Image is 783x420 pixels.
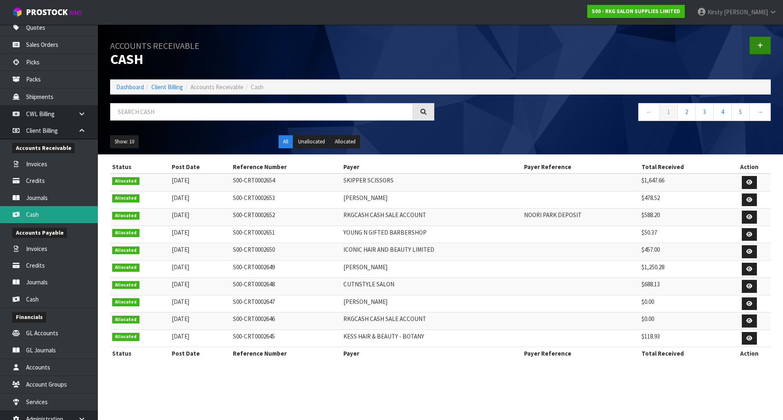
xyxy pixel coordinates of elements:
[170,295,231,312] td: [DATE]
[170,209,231,226] td: [DATE]
[69,9,82,17] small: WMS
[724,8,768,16] span: [PERSON_NAME]
[749,103,771,121] a: →
[231,330,341,347] td: S00-CRT0002645
[231,209,341,226] td: S00-CRT0002652
[639,191,728,209] td: $478.52
[279,135,293,148] button: All
[294,135,330,148] button: Unallocated
[639,312,728,330] td: $0.00
[170,260,231,278] td: [DATE]
[341,278,522,295] td: CUTNSTYLE SALON
[170,312,231,330] td: [DATE]
[341,330,522,347] td: KESS HAIR & BEAUTY - BOTANY
[341,295,522,312] td: [PERSON_NAME]
[231,295,341,312] td: S00-CRT0002647
[639,260,728,278] td: $1,250.28
[713,103,732,121] a: 4
[341,347,522,360] th: Payer
[231,161,341,174] th: Reference Number
[170,191,231,209] td: [DATE]
[330,135,360,148] button: Allocated
[341,161,522,174] th: Payer
[639,209,728,226] td: $588.20
[112,229,139,237] span: Allocated
[341,260,522,278] td: [PERSON_NAME]
[639,347,728,360] th: Total Received
[639,161,728,174] th: Total Received
[231,226,341,243] td: S00-CRT0002651
[151,83,183,91] a: Client Billing
[639,174,728,191] td: $1,647.66
[110,40,199,51] small: Accounts Receivable
[695,103,714,121] a: 3
[341,312,522,330] td: RKGCASH CASH SALE ACCOUNT
[231,312,341,330] td: S00-CRT0002646
[231,278,341,295] td: S00-CRT0002648
[112,212,139,220] span: Allocated
[341,191,522,209] td: [PERSON_NAME]
[110,161,170,174] th: Status
[728,347,771,360] th: Action
[231,243,341,261] td: S00-CRT0002650
[110,135,139,148] button: Show: 10
[341,243,522,261] td: ICONIC HAIR AND BEAUTY LIMITED
[12,312,46,322] span: Financials
[12,228,67,238] span: Accounts Payable
[112,177,139,185] span: Allocated
[731,103,750,121] a: 5
[112,333,139,341] span: Allocated
[587,5,685,18] a: S00 - RKG SALON SUPPLIES LIMITED
[112,298,139,306] span: Allocated
[112,281,139,289] span: Allocated
[112,316,139,324] span: Allocated
[231,191,341,209] td: S00-CRT0002653
[639,295,728,312] td: $0.00
[639,243,728,261] td: $457.00
[728,161,771,174] th: Action
[341,226,522,243] td: YOUNG N GIFTED BARBERSHOP
[170,161,231,174] th: Post Date
[170,347,231,360] th: Post Date
[110,103,413,121] input: Search cash
[522,347,639,360] th: Payer Reference
[447,103,771,123] nav: Page navigation
[639,226,728,243] td: $50.37
[112,264,139,272] span: Allocated
[677,103,696,121] a: 2
[12,143,75,153] span: Accounts Receivable
[639,330,728,347] td: $118.93
[231,260,341,278] td: S00-CRT0002649
[12,7,22,17] img: cube-alt.png
[190,83,243,91] span: Accounts Receivable
[116,83,144,91] a: Dashboard
[170,226,231,243] td: [DATE]
[341,174,522,191] td: SKIPPER SCISSORS
[170,243,231,261] td: [DATE]
[170,278,231,295] td: [DATE]
[522,161,639,174] th: Payer Reference
[112,246,139,255] span: Allocated
[251,83,263,91] span: Cash
[112,194,139,202] span: Allocated
[659,103,678,121] a: 1
[170,174,231,191] td: [DATE]
[341,209,522,226] td: RKGCASH CASH SALE ACCOUNT
[522,209,639,226] td: NOORI PARK DEPOSIT
[639,278,728,295] td: $688.13
[110,37,434,67] h1: Cash
[231,174,341,191] td: S00-CRT0002654
[592,8,680,15] strong: S00 - RKG SALON SUPPLIES LIMITED
[638,103,660,121] a: ←
[708,8,723,16] span: Kirsty
[110,347,170,360] th: Status
[26,7,68,18] span: ProStock
[170,330,231,347] td: [DATE]
[231,347,341,360] th: Reference Number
